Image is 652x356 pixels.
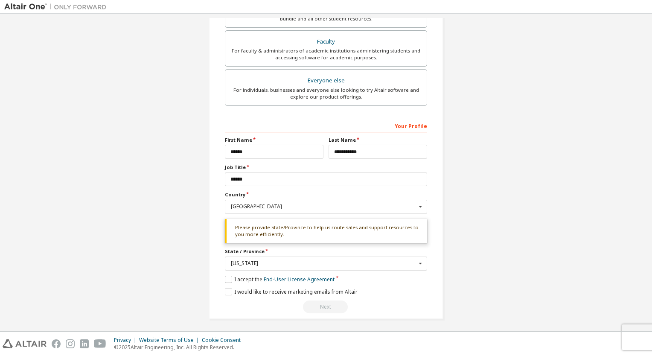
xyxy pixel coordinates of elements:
[114,337,139,344] div: Privacy
[94,339,106,348] img: youtube.svg
[66,339,75,348] img: instagram.svg
[225,191,427,198] label: Country
[3,339,47,348] img: altair_logo.svg
[230,87,422,100] div: For individuals, businesses and everyone else looking to try Altair software and explore our prod...
[225,137,323,143] label: First Name
[231,261,416,266] div: [US_STATE]
[225,276,335,283] label: I accept the
[202,337,246,344] div: Cookie Consent
[329,137,427,143] label: Last Name
[225,248,427,255] label: State / Province
[230,47,422,61] div: For faculty & administrators of academic institutions administering students and accessing softwa...
[231,204,416,209] div: [GEOGRAPHIC_DATA]
[4,3,111,11] img: Altair One
[264,276,335,283] a: End-User License Agreement
[230,75,422,87] div: Everyone else
[52,339,61,348] img: facebook.svg
[225,301,427,313] div: Read and acccept EULA to continue
[225,288,358,295] label: I would like to receive marketing emails from Altair
[225,219,427,243] div: Please provide State/Province to help us route sales and support resources to you more efficiently.
[225,164,427,171] label: Job Title
[114,344,246,351] p: © 2025 Altair Engineering, Inc. All Rights Reserved.
[225,119,427,132] div: Your Profile
[80,339,89,348] img: linkedin.svg
[230,36,422,48] div: Faculty
[139,337,202,344] div: Website Terms of Use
